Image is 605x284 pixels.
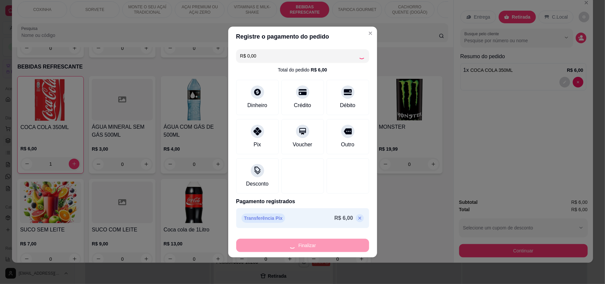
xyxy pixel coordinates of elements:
[242,213,285,223] p: Transferência Pix
[358,53,365,59] div: Loading
[248,101,267,109] div: Dinheiro
[240,49,358,63] input: Ex.: hambúrguer de cordeiro
[294,101,311,109] div: Crédito
[365,28,376,39] button: Close
[334,214,353,222] p: R$ 6,00
[278,67,327,73] div: Total do pedido
[311,67,327,73] div: R$ 6,00
[253,141,261,149] div: Pix
[236,198,369,206] p: Pagamento registrados
[293,141,312,149] div: Voucher
[340,101,355,109] div: Débito
[341,141,354,149] div: Outro
[228,27,377,47] header: Registre o pagamento do pedido
[246,180,269,188] div: Desconto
